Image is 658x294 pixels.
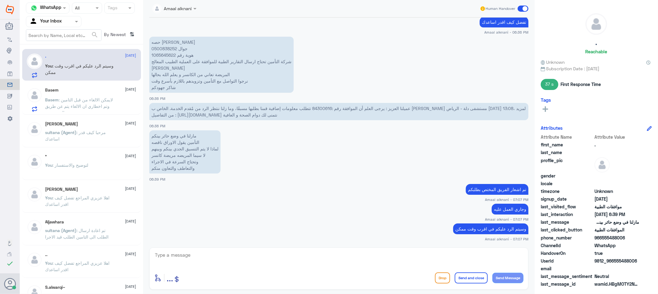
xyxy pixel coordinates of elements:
span: You [45,63,53,68]
h5: . [45,54,47,59]
span: 2 [594,242,639,249]
img: defaultAdmin.png [594,157,610,173]
span: sultana (Agent) [45,130,77,135]
span: Unknown [541,59,565,65]
span: profile_pic [541,157,593,171]
span: null [594,265,639,272]
span: last_message_id [541,281,593,287]
img: Widebot Logo [6,5,14,14]
button: Avatar [4,278,16,290]
span: gender [541,173,593,179]
div: Tags [107,4,118,12]
p: 15/9/2025, 6:36 PM [480,17,528,27]
h5: .. [45,252,48,257]
h5: Basem [45,88,59,93]
span: email [541,265,593,272]
span: Unknown [594,188,639,194]
span: عميلنا العزيز : يرجى العلم أن الموافقة رقم :84300616 تتطلب معلومات إضافية قمنا بطلبها مسبقًا، وما... [151,106,526,117]
span: Amaal alknani - 07:07 PM [485,197,528,202]
h5: S.alwarqi~ [45,285,66,290]
span: Attribute Value [594,134,639,140]
h6: Attributes [541,125,563,131]
img: defaultAdmin.png [27,187,42,202]
span: 0 [594,273,639,280]
p: 15/9/2025, 7:07 PM [466,184,528,195]
button: Send and close [455,272,488,284]
span: 06:36 PM [149,124,165,128]
img: defaultAdmin.png [27,88,42,103]
button: ... [167,271,173,285]
input: Search by Name, Local etc… [26,30,101,41]
span: [DATE] [125,186,136,191]
span: true [594,250,639,256]
span: You [45,260,53,266]
span: timezone [541,188,593,194]
span: Attribute Name [541,134,593,140]
span: [DATE] [125,53,136,58]
img: yourInbox.svg [29,17,39,26]
span: 06:36 PM [149,96,165,100]
span: You [45,195,53,200]
span: last_name [541,149,593,156]
span: : لتوضيح والاستفسار [53,162,89,168]
span: 06:39 PM [149,177,165,181]
span: locale [541,180,593,187]
span: 966555488006 [594,235,639,241]
span: . [594,141,639,148]
span: : لايمكن الالغاء من قبل التامين وتم اخطاري ان الالغاء يتم عن طريق المستشفى [45,97,113,115]
span: Basem [45,97,59,102]
img: defaultAdmin.png [27,219,42,235]
span: 37 s [541,79,558,90]
span: search [91,31,98,39]
span: موافقات الطبية [594,203,639,210]
i: ⇅ [130,29,135,39]
span: You [45,162,53,168]
img: defaultAdmin.png [27,154,42,169]
span: signup_date [541,196,593,202]
span: الموافقات الطبية [594,227,639,233]
h5: Ahmad Mansi [45,187,78,192]
i: check [6,260,14,267]
span: First Response Time [561,81,601,88]
span: last_visited_flow [541,203,593,210]
h5: ° [45,154,47,159]
span: مازلنا في وضع حائر بينكم التأمين يقول الاوراق ناقصه لماذا لا يتم التنسيق الجدي بينكم وبينهم لا سي... [594,219,639,225]
span: Human Handover [486,6,515,11]
span: first_name [541,141,593,148]
span: 9812_966555488006 [594,258,639,264]
img: whatsapp.png [29,3,39,13]
p: 15/9/2025, 6:36 PM [149,37,294,93]
img: defaultAdmin.png [27,252,42,267]
span: last_interaction [541,211,593,218]
span: [DATE] [125,218,136,224]
p: 15/9/2025, 7:07 PM [453,223,528,234]
span: HandoverOn [541,250,593,256]
span: Amaal alknani - 07:07 PM [485,236,528,242]
span: null [594,180,639,187]
span: sultana (Agent) [45,228,77,233]
span: UserId [541,258,593,264]
span: ... [167,272,173,283]
img: defaultAdmin.png [586,14,607,35]
span: last_message [541,219,593,225]
span: [DATE] [125,120,136,126]
span: Amaal alknani - 07:07 PM [485,217,528,222]
span: : وسيتم الرد عليكم في اقرب وقت ممكن [45,63,114,75]
span: : تم اعادة ارسال الطلب الى التامين الطلب قيد الاجرا [45,228,109,239]
p: 15/9/2025, 6:39 PM [149,130,221,174]
button: search [91,30,98,40]
h6: Tags [541,97,551,103]
span: : اهلا عزيزي المراجع تفضل كيف اقدر اساعدك [45,260,110,272]
p: 15/9/2025, 7:07 PM [492,204,528,214]
span: [DATE] [125,284,136,289]
span: phone_number [541,235,593,241]
span: null [594,173,639,179]
h5: Ahmed [45,121,78,127]
button: Send Message [492,273,524,283]
span: Amaal alknani - 06:36 PM [484,30,528,35]
span: wamid.HBgMOTY2NTU1NDg4MDA2FQIAEhgUM0E0QkQ3QTQ2MTZDRDdEQjUyNzYA [594,281,639,287]
h6: Reachable [586,49,607,54]
span: [DATE] [125,153,136,159]
h5: Aljawhara [45,219,64,225]
span: 2025-09-15T07:11:11.097Z [594,196,639,202]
